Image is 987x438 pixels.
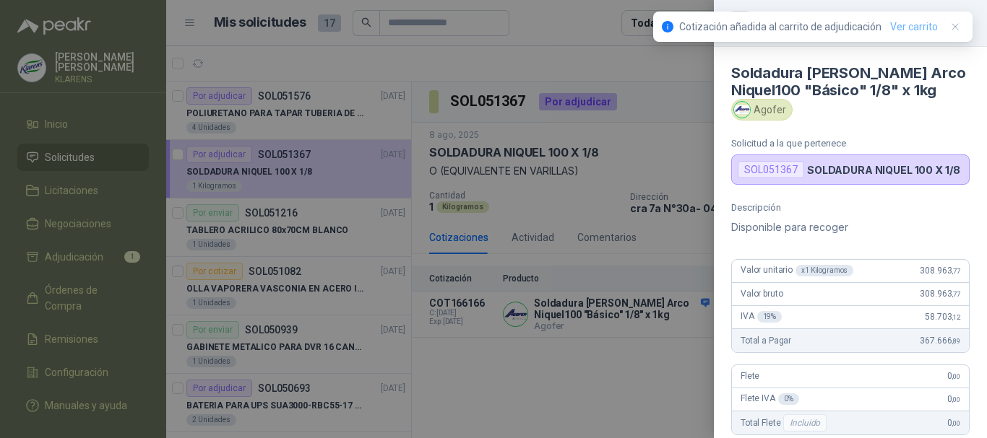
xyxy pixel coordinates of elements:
span: ,77 [952,267,960,275]
div: 0 % [778,393,799,405]
span: Flete IVA [741,393,799,405]
span: ,12 [952,313,960,321]
span: 58.703 [925,312,960,322]
div: 19 % [757,311,783,323]
span: info-circle [662,21,673,32]
span: 308.963 [920,289,960,299]
span: Total a Pagar [741,336,791,346]
h4: Soldadura [PERSON_NAME] Arco Niquel100 "Básico" 1/8" x 1kg [731,64,970,99]
span: ,77 [952,290,960,298]
div: x 1 Kilogramos [796,265,853,276]
span: Flete [741,371,759,381]
p: Solicitud a la que pertenece [731,138,970,149]
span: IVA [741,311,782,323]
p: Descripción [731,202,970,213]
div: Agofer [731,99,793,121]
span: ,00 [952,372,960,380]
span: Valor unitario [741,265,853,276]
div: SOL051367 [738,161,804,178]
span: 367.666 [920,336,960,346]
p: Disponible para recoger [731,219,970,236]
p: SOLDADURA NIQUEL 100 X 1/8 [807,164,960,176]
span: 0 [947,394,960,404]
span: 308.963 [920,266,960,276]
p: Cotización añadida al carrito de adjudicación [679,19,882,35]
span: ,00 [952,419,960,427]
span: Total Flete [741,414,829,432]
div: Incluido [783,414,827,432]
span: 0 [947,418,960,428]
span: ,89 [952,337,960,345]
span: 0 [947,371,960,381]
img: Company Logo [734,102,750,118]
span: Valor bruto [741,289,783,299]
span: ,00 [952,395,960,403]
a: Ver carrito [890,19,938,35]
